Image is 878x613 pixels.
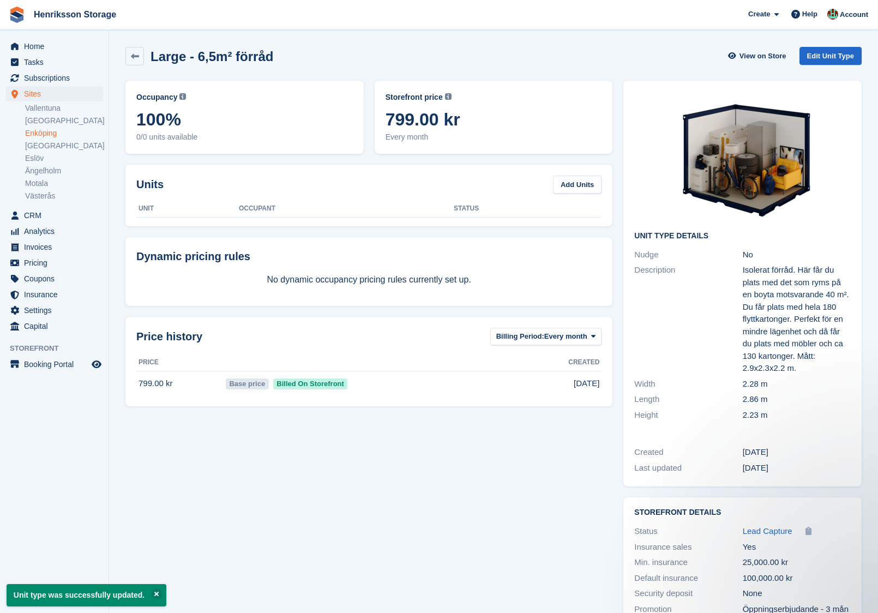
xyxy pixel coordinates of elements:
div: Description [634,264,742,375]
span: Storefront [10,343,109,354]
a: menu [5,239,103,255]
span: Price history [136,328,202,345]
span: Sites [24,86,89,101]
div: Created [634,446,742,459]
div: 100,000.00 kr [743,572,851,585]
span: 0/0 units available [136,131,353,143]
a: menu [5,287,103,302]
span: Base price [226,378,269,389]
a: Lead Capture [743,525,792,538]
span: Invoices [24,239,89,255]
span: Account [840,9,868,20]
div: Security deposit [634,587,742,600]
h2: Units [136,176,164,193]
img: icon-info-grey-7440780725fd019a000dd9b08b2336e03edf1995a4989e88bcd33f0948082b44.svg [179,93,186,100]
div: 2.28 m [743,378,851,390]
div: Nudge [634,249,742,261]
a: menu [5,208,103,223]
a: Preview store [90,358,103,371]
img: icon-info-grey-7440780725fd019a000dd9b08b2336e03edf1995a4989e88bcd33f0948082b44.svg [445,93,452,100]
th: Price [136,354,224,371]
a: [GEOGRAPHIC_DATA] [25,141,103,151]
a: menu [5,357,103,372]
div: Default insurance [634,572,742,585]
a: menu [5,318,103,334]
div: Status [634,525,742,538]
a: menu [5,224,103,239]
a: Motala [25,178,103,189]
a: menu [5,255,103,271]
th: Status [454,200,602,218]
span: View on Store [739,51,786,62]
p: Unit type was successfully updated. [7,584,166,606]
span: 100% [136,110,353,129]
div: 25,000.00 kr [743,556,851,569]
div: Width [634,378,742,390]
span: Billed On Storefront [273,378,348,389]
span: Help [802,9,817,20]
span: Storefront price [386,92,443,103]
a: menu [5,271,103,286]
h2: Unit Type details [634,232,851,241]
span: Tasks [24,55,89,70]
div: Dynamic pricing rules [136,248,602,265]
span: Settings [24,303,89,318]
h2: Storefront Details [634,508,851,517]
a: menu [5,303,103,318]
a: Vallentuna [25,103,103,113]
div: Height [634,409,742,422]
div: None [743,587,851,600]
span: 799.00 kr [386,110,602,129]
span: Occupancy [136,92,177,103]
p: No dynamic occupancy pricing rules currently set up. [136,273,602,286]
div: Length [634,393,742,406]
th: Occupant [239,200,454,218]
span: Every month [386,131,602,143]
a: menu [5,70,103,86]
a: menu [5,39,103,54]
span: Subscriptions [24,70,89,86]
a: menu [5,86,103,101]
span: Created [568,357,599,367]
a: Enköping [25,128,103,139]
img: stora-icon-8386f47178a22dfd0bd8f6a31ec36ba5ce8667c1dd55bd0f319d3a0aa187defe.svg [9,7,25,23]
a: Edit Unit Type [799,47,862,65]
div: No [743,249,851,261]
button: Billing Period: Every month [490,328,602,346]
a: Ängelholm [25,166,103,176]
a: [GEOGRAPHIC_DATA] [25,116,103,126]
span: Billing Period: [496,331,544,342]
span: Every month [544,331,587,342]
span: Booking Portal [24,357,89,372]
img: _prc-medium_final.png [661,92,825,223]
span: [DATE] [574,377,599,390]
span: Pricing [24,255,89,271]
div: 2.86 m [743,393,851,406]
span: Insurance [24,287,89,302]
span: Analytics [24,224,89,239]
span: Lead Capture [743,526,792,536]
th: Unit [136,200,239,218]
div: Min. insurance [634,556,742,569]
a: View on Store [727,47,791,65]
a: Henriksson Storage [29,5,121,23]
span: CRM [24,208,89,223]
a: Eslöv [25,153,103,164]
img: Isak Martinelle [827,9,838,20]
a: Add Units [553,176,602,194]
span: Home [24,39,89,54]
td: 799.00 kr [136,371,224,395]
div: 2.23 m [743,409,851,422]
div: [DATE] [743,462,851,474]
span: Coupons [24,271,89,286]
h2: Large - 6,5m² förråd [151,49,273,64]
a: menu [5,55,103,70]
span: Capital [24,318,89,334]
a: Västerås [25,191,103,201]
div: Yes [743,541,851,554]
span: Create [748,9,770,20]
div: Insurance sales [634,541,742,554]
div: Isolerat förråd. Här får du plats med det som ryms på en boyta motsvarande 40 m². Du får plats me... [743,264,851,375]
div: [DATE] [743,446,851,459]
div: Last updated [634,462,742,474]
